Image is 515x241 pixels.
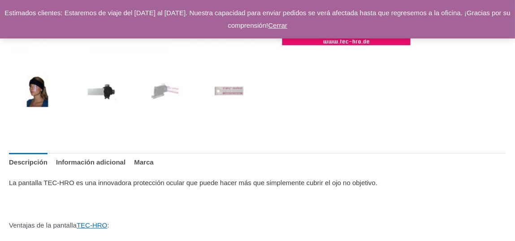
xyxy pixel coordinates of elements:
a: Cerrar [268,21,287,29]
font: Marca [134,158,153,166]
img: Pantalla TEC-HRO [9,63,66,119]
img: Pantalla TEC-HRO, Eye-Blinder - Imagen 3 [137,63,194,119]
font: Ventajas de la pantalla [9,221,77,229]
font: La pantalla TEC-HRO es una innovadora protección ocular que puede hacer más que simplemente cubri... [9,179,377,186]
font: Información adicional [56,158,126,166]
font: Estimados clientes: Estaremos de viaje del [DATE] al [DATE]. Nuestra capacidad para enviar pedido... [4,9,510,29]
a: TEC-HRO [77,221,107,229]
img: Pantalla TEC-HRO, Eye-Blinder - Imagen 4 [200,63,257,119]
font: : [107,221,109,229]
img: Pantalla TEC-HRO, Eye-Blinder - Imagen 2 [73,63,130,119]
font: Descripción [9,158,48,166]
